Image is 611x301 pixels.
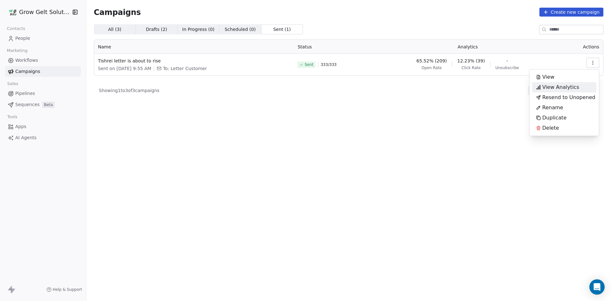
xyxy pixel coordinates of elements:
[542,83,579,91] span: View Analytics
[542,104,563,111] span: Rename
[542,73,554,81] span: View
[542,94,595,101] span: Resend to Unopened
[542,124,559,132] span: Delete
[542,114,566,122] span: Duplicate
[532,72,596,133] div: Suggestions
